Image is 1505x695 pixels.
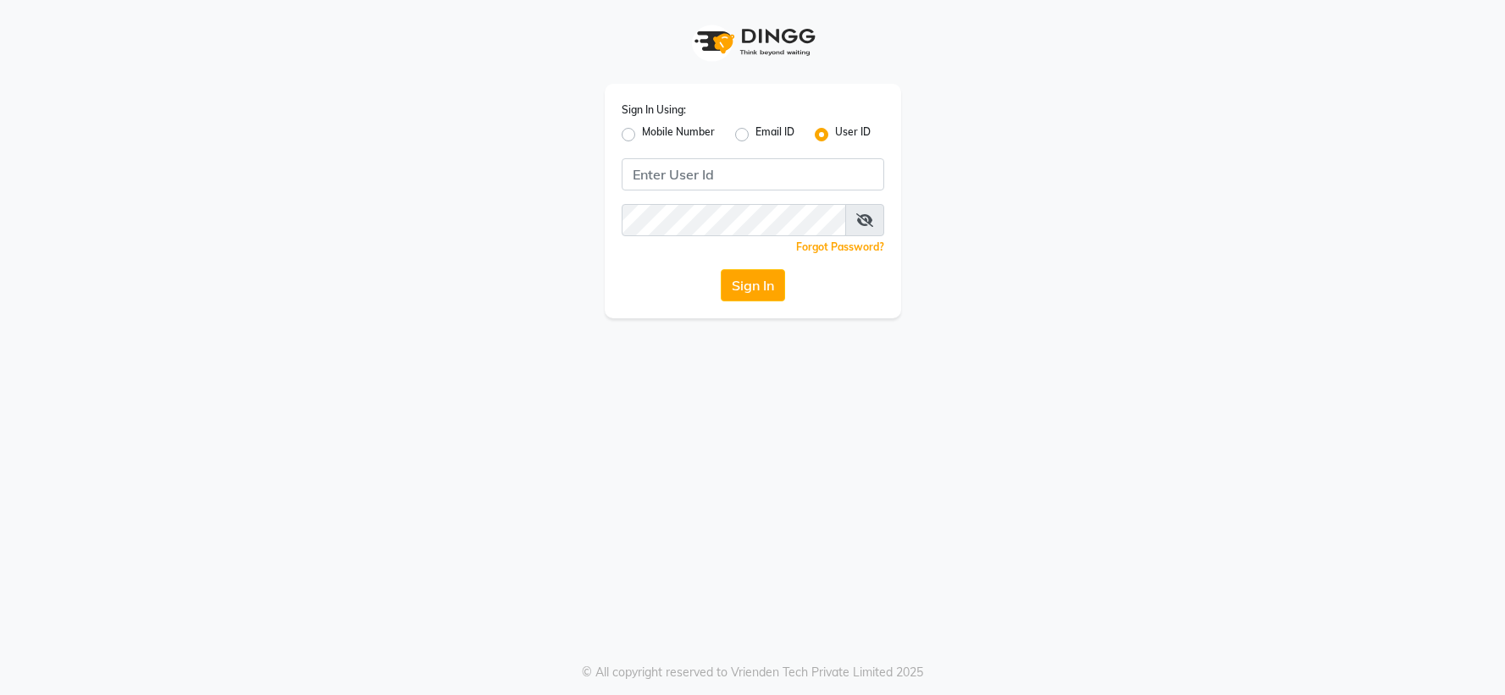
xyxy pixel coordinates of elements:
[835,124,871,145] label: User ID
[622,158,884,190] input: Username
[622,204,846,236] input: Username
[622,102,686,118] label: Sign In Using:
[721,269,785,301] button: Sign In
[755,124,794,145] label: Email ID
[685,17,821,67] img: logo1.svg
[796,240,884,253] a: Forgot Password?
[642,124,715,145] label: Mobile Number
